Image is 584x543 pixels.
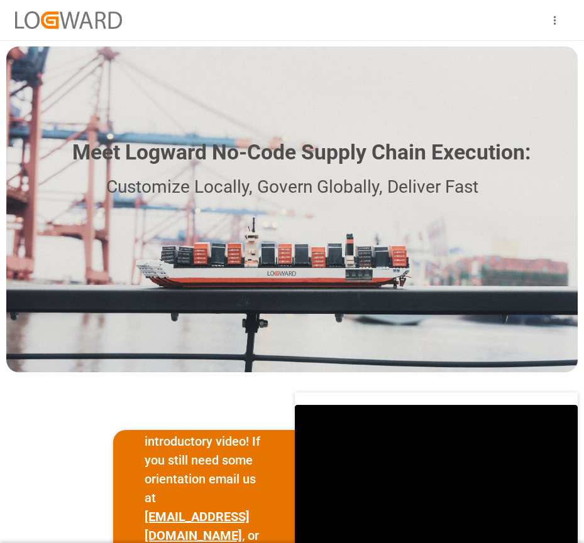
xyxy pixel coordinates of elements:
[53,173,531,202] p: Customize Locally, Govern Globally, Deliver Fast
[72,137,531,168] h1: Meet Logward No-Code Supply Chain Execution:
[15,11,122,28] img: Logward_new_orange.png
[541,6,569,35] button: show more
[145,509,250,543] a: [EMAIL_ADDRESS][DOMAIN_NAME]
